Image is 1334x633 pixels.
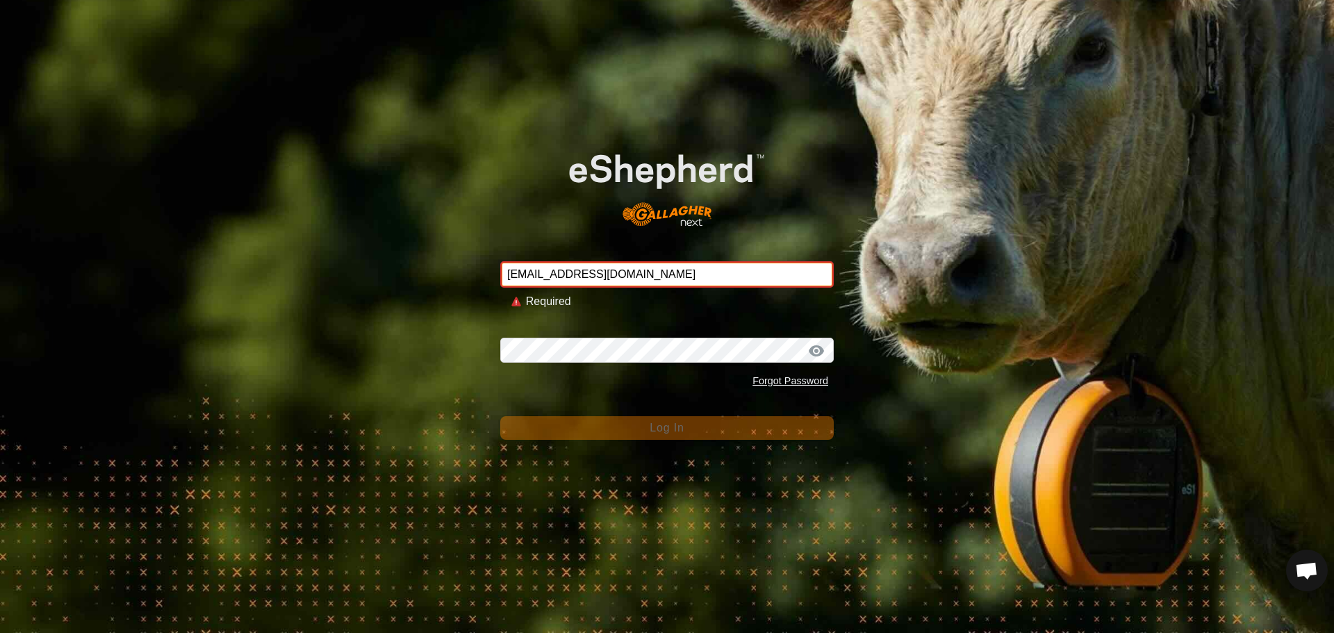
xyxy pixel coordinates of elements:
[526,293,823,310] div: Required
[500,261,834,288] input: Email Address
[534,126,800,240] img: E-shepherd Logo
[650,422,684,434] span: Log In
[500,416,834,440] button: Log In
[752,375,828,386] a: Forgot Password
[1286,550,1328,591] div: Open chat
